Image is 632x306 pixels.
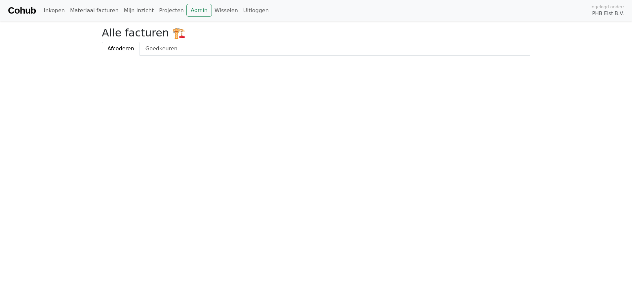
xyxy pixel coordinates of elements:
a: Admin [186,4,212,17]
span: Ingelogd onder: [590,4,624,10]
span: PHB Elst B.V. [592,10,624,18]
a: Materiaal facturen [67,4,121,17]
a: Wisselen [212,4,241,17]
a: Mijn inzicht [121,4,157,17]
span: Goedkeuren [145,45,178,52]
a: Cohub [8,3,36,19]
h2: Alle facturen 🏗️ [102,26,530,39]
a: Projecten [156,4,186,17]
a: Goedkeuren [140,42,183,56]
span: Afcoderen [107,45,134,52]
a: Uitloggen [241,4,271,17]
a: Inkopen [41,4,67,17]
a: Afcoderen [102,42,140,56]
